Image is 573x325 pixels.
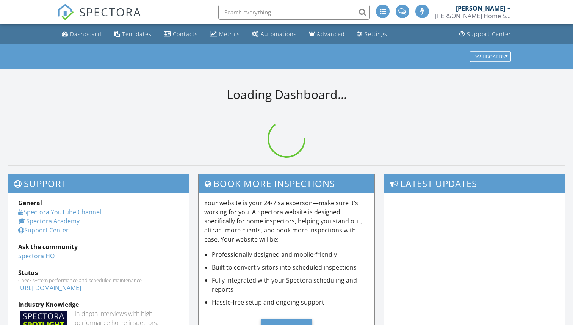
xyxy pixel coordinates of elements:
[18,217,80,225] a: Spectora Academy
[467,30,511,38] div: Support Center
[70,30,102,38] div: Dashboard
[79,4,141,20] span: SPECTORA
[59,27,105,41] a: Dashboard
[435,12,511,20] div: Scott Home Services, LLC
[456,5,505,12] div: [PERSON_NAME]
[18,208,101,216] a: Spectora YouTube Channel
[473,54,507,59] div: Dashboards
[456,27,514,41] a: Support Center
[57,4,74,20] img: The Best Home Inspection Software - Spectora
[249,27,300,41] a: Automations (Advanced)
[173,30,198,38] div: Contacts
[470,51,511,62] button: Dashboards
[18,268,178,277] div: Status
[218,5,370,20] input: Search everything...
[57,10,141,26] a: SPECTORA
[18,252,55,260] a: Spectora HQ
[354,27,390,41] a: Settings
[219,30,240,38] div: Metrics
[18,284,81,292] a: [URL][DOMAIN_NAME]
[18,226,69,234] a: Support Center
[212,250,369,259] li: Professionally designed and mobile-friendly
[207,27,243,41] a: Metrics
[111,27,155,41] a: Templates
[204,198,369,244] p: Your website is your 24/7 salesperson—make sure it’s working for you. A Spectora website is desig...
[212,263,369,272] li: Built to convert visitors into scheduled inspections
[212,298,369,307] li: Hassle-free setup and ongoing support
[18,199,42,207] strong: General
[365,30,387,38] div: Settings
[384,174,565,193] h3: Latest Updates
[212,276,369,294] li: Fully integrated with your Spectora scheduling and reports
[18,300,178,309] div: Industry Knowledge
[122,30,152,38] div: Templates
[161,27,201,41] a: Contacts
[261,30,297,38] div: Automations
[199,174,375,193] h3: Book More Inspections
[306,27,348,41] a: Advanced
[18,277,178,283] div: Check system performance and scheduled maintenance.
[18,242,178,251] div: Ask the community
[8,174,189,193] h3: Support
[317,30,345,38] div: Advanced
